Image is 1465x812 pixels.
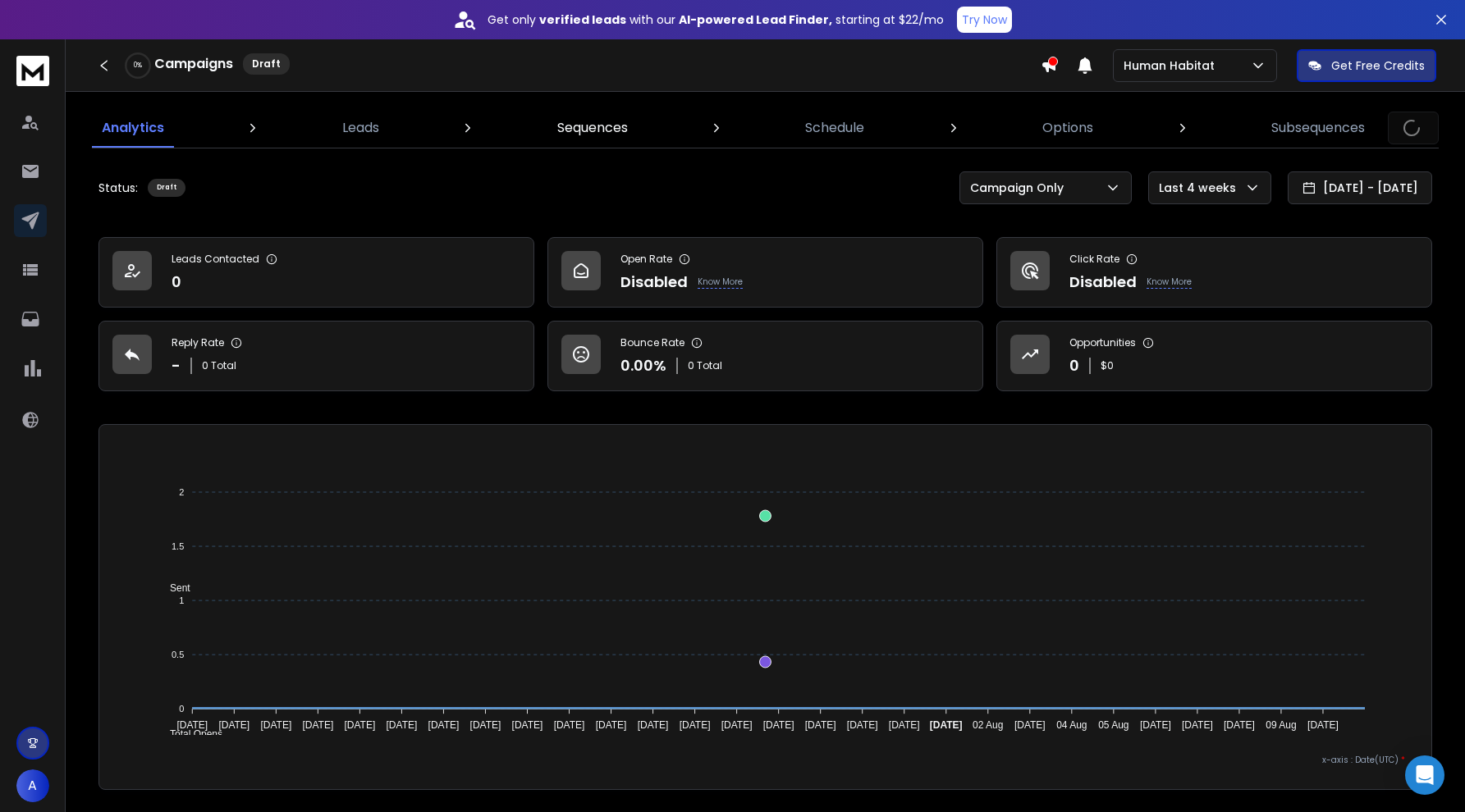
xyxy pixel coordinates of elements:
p: Leads [342,118,379,138]
button: Try Now [957,7,1012,33]
tspan: [DATE] [1140,719,1171,731]
tspan: 0 [179,704,184,714]
a: Subsequences [1261,108,1375,148]
div: Open Intercom Messenger [1405,755,1444,795]
tspan: [DATE] [1307,719,1339,731]
a: Reply Rate-0 Total [98,321,534,391]
tspan: [DATE] [512,719,543,731]
tspan: [DATE] [428,719,460,731]
p: Try Now [962,11,1007,28]
tspan: [DATE] [930,719,963,731]
a: Analytics [92,108,174,148]
tspan: [DATE] [1224,719,1255,731]
tspan: [DATE] [805,719,836,731]
p: Click Rate [1069,253,1119,266]
p: Disabled [620,271,688,294]
tspan: [DATE] [218,719,250,731]
p: Subsequences [1271,118,1365,138]
strong: verified leads [539,11,626,28]
tspan: [DATE] [596,719,627,731]
div: Draft [148,179,185,197]
p: Opportunities [1069,336,1136,349]
p: Get only with our starting at $22/mo [488,11,944,28]
tspan: [DATE] [889,719,920,731]
p: 0 % [134,61,142,71]
p: 0 [1069,354,1079,377]
p: Schedule [805,118,864,138]
p: Reply Rate [172,336,224,349]
p: $ 0 [1101,359,1114,372]
a: Click RateDisabledKnow More [996,237,1432,308]
tspan: [DATE] [721,719,753,731]
a: Leads Contacted0 [98,237,534,308]
p: - [172,354,181,377]
p: Disabled [1069,271,1137,294]
span: Sent [158,582,190,594]
p: Status: [98,180,138,196]
tspan: 1.5 [172,541,184,551]
p: Leads Contacted [172,253,259,266]
p: Bounce Rate [620,336,684,349]
a: Options [1032,108,1103,148]
p: Last 4 weeks [1159,180,1243,196]
tspan: [DATE] [554,719,585,731]
p: Open Rate [620,253,672,266]
p: Know More [698,276,743,289]
button: Get Free Credits [1297,49,1436,82]
tspan: [DATE] [1182,719,1213,731]
p: Options [1042,118,1093,138]
p: Sequences [557,118,628,138]
a: Opportunities0$0 [996,321,1432,391]
p: Know More [1147,276,1192,289]
button: A [16,769,49,802]
tspan: 02 Aug [973,719,1003,731]
p: 0 Total [688,359,722,372]
tspan: [DATE] [470,719,501,731]
tspan: [DATE] [344,719,375,731]
p: x-axis : Date(UTC) [126,754,1405,766]
a: Bounce Rate0.00%0 Total [547,321,983,391]
tspan: [DATE] [260,719,291,731]
tspan: 0.5 [172,650,184,659]
tspan: [DATE] [680,719,711,731]
p: 0.00 % [620,354,666,377]
tspan: 09 Aug [1266,719,1296,731]
a: Sequences [547,108,638,148]
a: Leads [332,108,389,148]
a: Schedule [795,108,874,148]
tspan: [DATE] [302,719,333,731]
img: logo [16,56,49,86]
tspan: [DATE] [763,719,794,731]
p: Human Habitat [1124,57,1221,74]
tspan: [DATE] [638,719,669,731]
p: Get Free Credits [1331,57,1425,74]
tspan: [DATE] [847,719,878,731]
tspan: 05 Aug [1098,719,1129,731]
tspan: [DATE] [1014,719,1046,731]
p: 0 [172,271,181,294]
p: Campaign Only [970,180,1070,196]
tspan: [DATE] [387,719,418,731]
p: 0 Total [202,359,236,372]
span: Total Opens [158,728,222,740]
p: Analytics [102,118,164,138]
strong: AI-powered Lead Finder, [679,11,832,28]
button: [DATE] - [DATE] [1288,171,1432,204]
tspan: [DATE] [176,719,208,731]
tspan: 1 [179,595,184,605]
tspan: 04 Aug [1056,719,1087,731]
tspan: 2 [179,487,184,497]
div: Draft [243,53,290,75]
h1: Campaigns [154,54,233,74]
a: Open RateDisabledKnow More [547,237,983,308]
